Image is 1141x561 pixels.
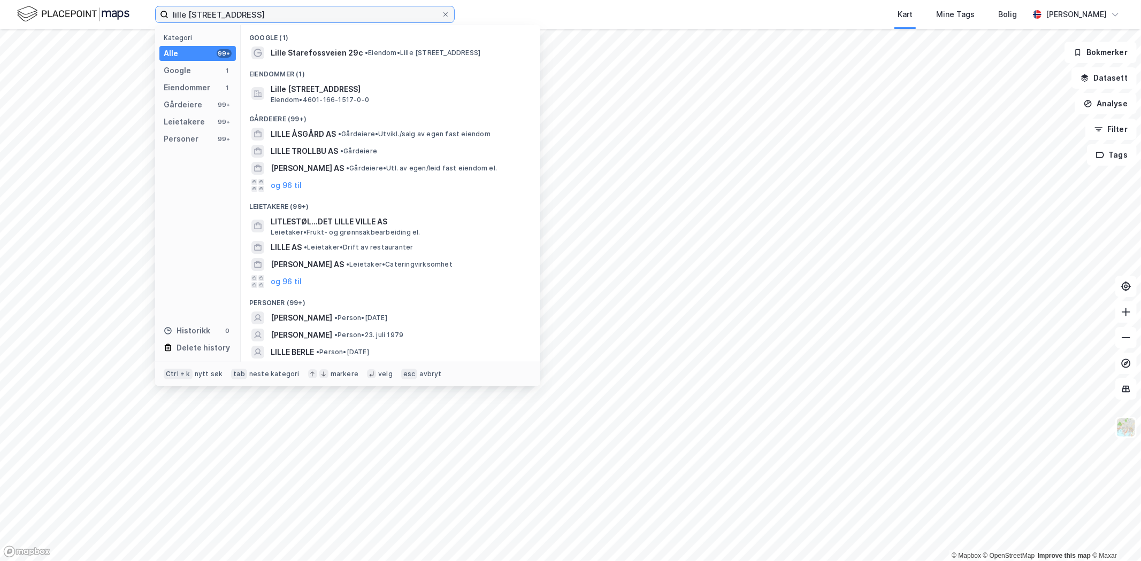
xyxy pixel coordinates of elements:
span: Gårdeiere • Utvikl./salg av egen fast eiendom [338,130,491,138]
span: Gårdeiere [340,147,377,155]
img: logo.f888ab2527a4732fd821a326f86c7f29.svg [17,5,129,24]
span: Person • [DATE] [334,314,387,322]
div: Eiendommer [164,81,210,94]
span: LILLE ÅSGÅRD AS [271,128,336,141]
div: Google [164,64,191,77]
div: nytt søk [195,370,223,378]
button: Tags [1087,144,1137,166]
div: Google (1) [241,25,540,44]
div: Eiendommer (1) [241,61,540,81]
button: Analyse [1075,93,1137,114]
span: LILLE AS [271,241,302,254]
span: • [365,49,368,57]
span: • [338,130,341,138]
div: 1 [223,66,232,75]
span: Leietaker • Frukt- og grønnsakbearbeiding el. [271,228,420,237]
div: Leietakere [164,115,205,128]
div: Delete history [177,341,230,354]
button: og 96 til [271,275,302,288]
span: Leietaker • Drift av restauranter [304,243,413,252]
span: • [334,331,338,339]
button: og 96 til [271,179,302,192]
div: 99+ [217,100,232,109]
span: Leietaker • Cateringvirksomhet [346,260,453,269]
span: [PERSON_NAME] AS [271,258,344,271]
div: 99+ [217,118,232,126]
div: 99+ [217,135,232,143]
a: Improve this map [1038,552,1091,559]
div: Gårdeiere (99+) [241,106,540,126]
a: Mapbox homepage [3,546,50,558]
input: Søk på adresse, matrikkel, gårdeiere, leietakere eller personer [169,6,441,22]
span: Person • [DATE] [316,348,369,356]
div: Kart [898,8,913,21]
div: Mine Tags [936,8,975,21]
div: Bolig [998,8,1017,21]
span: • [304,243,307,251]
div: neste kategori [249,370,300,378]
span: • [340,147,343,155]
span: Person • 23. juli 1979 [334,331,403,339]
div: Alle [164,47,178,60]
span: • [316,348,319,356]
button: Bokmerker [1065,42,1137,63]
span: LILLE BERLE [271,346,314,359]
div: velg [378,370,393,378]
div: Historikk [164,324,210,337]
div: Gårdeiere [164,98,202,111]
div: Personer (99+) [241,290,540,309]
iframe: Chat Widget [1088,510,1141,561]
div: Ctrl + k [164,369,193,379]
span: [PERSON_NAME] [271,311,332,324]
div: Kontrollprogram for chat [1088,510,1141,561]
span: Lille [STREET_ADDRESS] [271,83,527,96]
div: [PERSON_NAME] [1046,8,1107,21]
div: esc [401,369,418,379]
img: Z [1116,417,1136,438]
div: avbryt [419,370,441,378]
span: • [346,164,349,172]
span: Lille Starefossveien 29c [271,46,363,59]
span: LITLESTØL...DET LILLE VILLE AS [271,215,527,228]
div: Kategori [164,34,236,42]
div: 1 [223,83,232,92]
span: Eiendom • 4601-166-1517-0-0 [271,96,369,104]
span: [PERSON_NAME] AS [271,162,344,175]
span: Eiendom • Lille [STREET_ADDRESS] [365,49,480,57]
span: Gårdeiere • Utl. av egen/leid fast eiendom el. [346,164,497,173]
div: tab [231,369,247,379]
a: Mapbox [952,552,981,559]
div: markere [331,370,358,378]
span: • [334,314,338,322]
a: OpenStreetMap [983,552,1035,559]
div: 0 [223,326,232,335]
span: LILLE TROLLBU AS [271,145,338,158]
div: Leietakere (99+) [241,194,540,213]
span: • [346,260,349,268]
button: Filter [1085,119,1137,140]
button: Datasett [1071,67,1137,89]
div: 99+ [217,49,232,58]
div: Personer [164,133,198,145]
span: [PERSON_NAME] [271,329,332,341]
